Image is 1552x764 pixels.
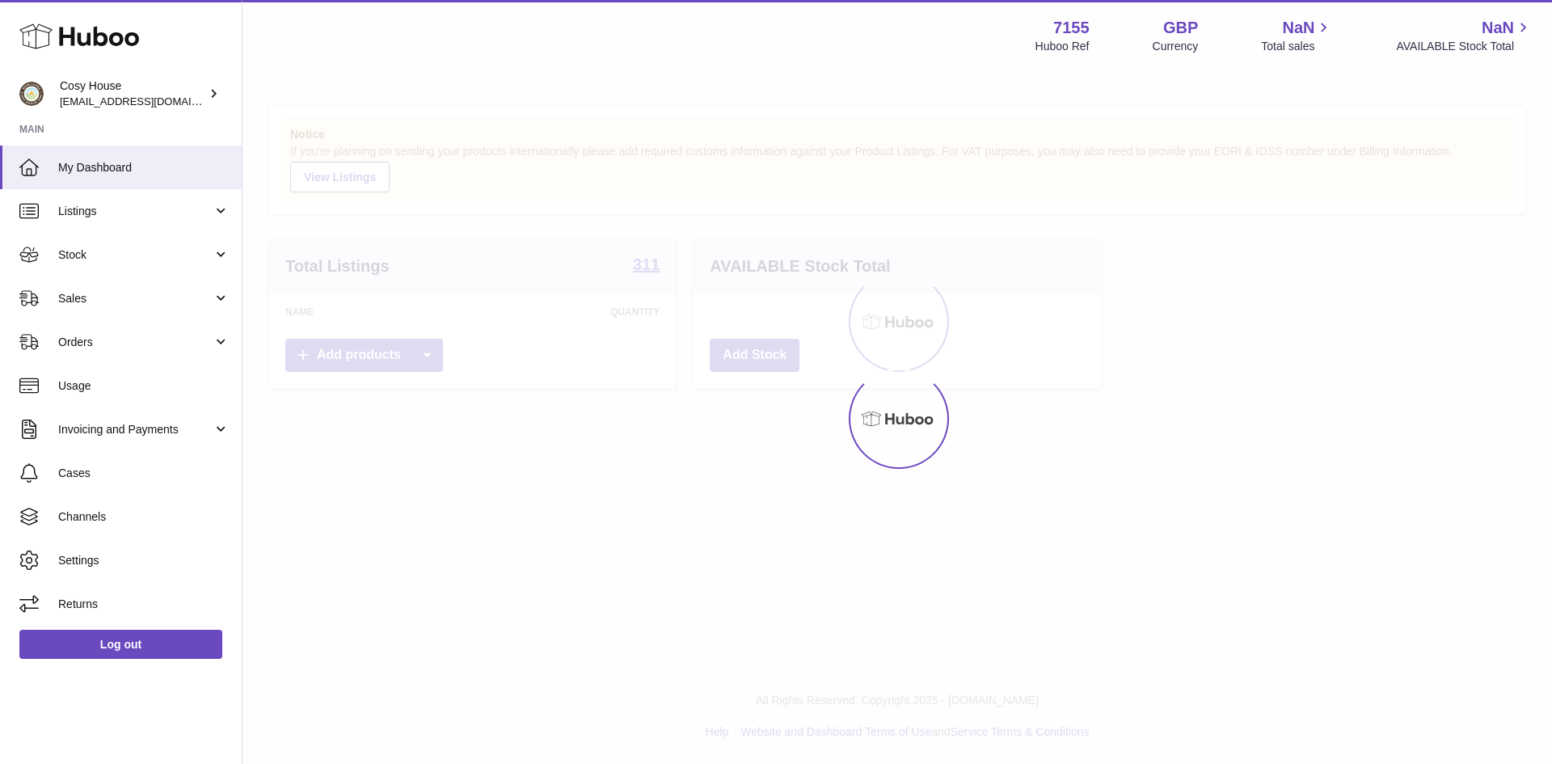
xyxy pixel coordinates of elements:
[58,553,230,568] span: Settings
[58,597,230,612] span: Returns
[1282,17,1314,39] span: NaN
[60,78,205,109] div: Cosy House
[1261,17,1333,54] a: NaN Total sales
[58,509,230,525] span: Channels
[58,466,230,481] span: Cases
[1396,17,1533,54] a: NaN AVAILABLE Stock Total
[19,630,222,659] a: Log out
[60,95,238,108] span: [EMAIL_ADDRESS][DOMAIN_NAME]
[58,247,213,263] span: Stock
[1482,17,1514,39] span: NaN
[58,291,213,306] span: Sales
[58,378,230,394] span: Usage
[1163,17,1198,39] strong: GBP
[58,160,230,175] span: My Dashboard
[1035,39,1090,54] div: Huboo Ref
[58,422,213,437] span: Invoicing and Payments
[58,204,213,219] span: Listings
[1261,39,1333,54] span: Total sales
[58,335,213,350] span: Orders
[1153,39,1199,54] div: Currency
[1053,17,1090,39] strong: 7155
[1396,39,1533,54] span: AVAILABLE Stock Total
[19,82,44,106] img: info@wholesomegoods.com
